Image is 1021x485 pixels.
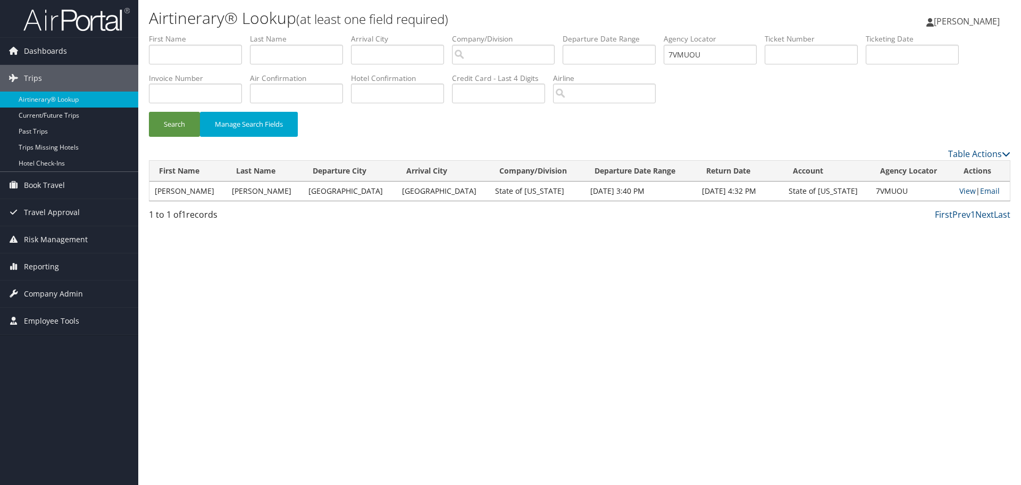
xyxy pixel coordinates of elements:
th: Arrival City: activate to sort column ascending [397,161,490,182]
span: 1 [181,209,186,220]
label: Hotel Confirmation [351,73,452,84]
a: [PERSON_NAME] [926,5,1010,37]
label: Credit Card - Last 4 Digits [452,73,553,84]
h1: Airtinerary® Lookup [149,7,723,29]
td: [GEOGRAPHIC_DATA] [303,182,396,201]
a: Last [994,209,1010,220]
label: First Name [149,34,250,44]
td: 7VMUOU [871,182,954,201]
span: [PERSON_NAME] [934,15,1000,27]
label: Company/Division [452,34,563,44]
label: Ticket Number [765,34,866,44]
th: Return Date: activate to sort column ascending [697,161,783,182]
a: View [959,186,976,196]
a: Email [980,186,1000,196]
span: Travel Approval [24,199,80,226]
a: Table Actions [948,148,1010,160]
th: Actions [954,161,1010,182]
span: Dashboards [24,38,67,64]
th: Last Name: activate to sort column ascending [227,161,304,182]
small: (at least one field required) [296,10,448,28]
td: [DATE] 4:32 PM [697,182,783,201]
label: Agency Locator [664,34,765,44]
span: Employee Tools [24,308,79,334]
button: Manage Search Fields [200,112,298,137]
span: Trips [24,65,42,92]
th: Departure Date Range: activate to sort column ascending [585,161,697,182]
span: Risk Management [24,226,88,253]
th: Agency Locator: activate to sort column descending [871,161,954,182]
button: Search [149,112,200,137]
span: Company Admin [24,281,83,307]
td: [GEOGRAPHIC_DATA] [397,182,490,201]
a: First [935,209,952,220]
a: Prev [952,209,970,220]
td: [PERSON_NAME] [227,182,304,201]
th: Account: activate to sort column ascending [783,161,871,182]
label: Arrival City [351,34,452,44]
td: State of [US_STATE] [490,182,585,201]
td: [DATE] 3:40 PM [585,182,697,201]
span: Reporting [24,253,59,280]
label: Last Name [250,34,351,44]
th: Company/Division [490,161,585,182]
th: First Name: activate to sort column ascending [149,161,227,182]
label: Ticketing Date [866,34,967,44]
th: Departure City: activate to sort column ascending [303,161,396,182]
span: Book Travel [24,172,65,199]
a: 1 [970,209,975,220]
label: Air Confirmation [250,73,351,84]
div: 1 to 1 of records [149,208,353,226]
label: Airline [553,73,664,84]
td: State of [US_STATE] [783,182,871,201]
label: Invoice Number [149,73,250,84]
td: | [954,182,1010,201]
label: Departure Date Range [563,34,664,44]
a: Next [975,209,994,220]
img: airportal-logo.png [23,7,130,32]
td: [PERSON_NAME] [149,182,227,201]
